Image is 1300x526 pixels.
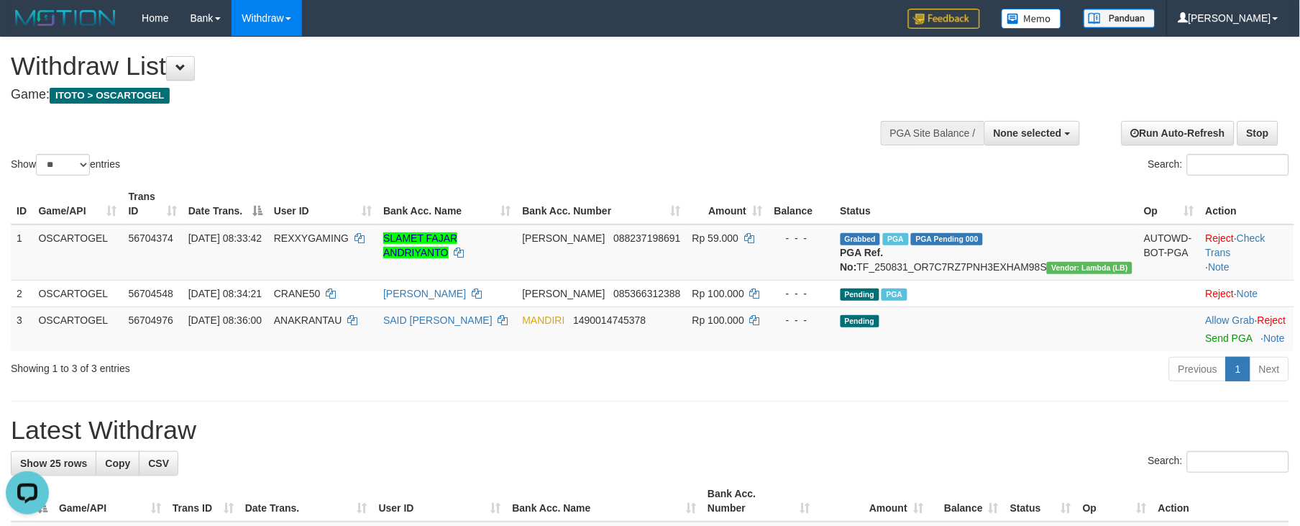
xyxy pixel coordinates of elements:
span: Copy 088237198691 to clipboard [613,232,680,244]
span: Copy 1490014745378 to clipboard [573,314,646,326]
a: CSV [139,451,178,476]
a: Previous [1169,357,1227,381]
span: Pending [841,315,879,327]
td: 1 [11,225,32,281]
span: Show 25 rows [20,458,87,469]
th: Amount: activate to sort column ascending [687,183,768,225]
span: [DATE] 08:33:42 [188,232,262,244]
span: Copy [105,458,130,469]
label: Show entries [11,154,120,176]
span: Vendor URL: https://dashboard.q2checkout.com/secure [1047,262,1132,274]
a: [PERSON_NAME] [383,288,466,299]
td: · · [1200,225,1294,281]
th: Trans ID: activate to sort column ascending [123,183,183,225]
span: CSV [148,458,169,469]
span: REXXYGAMING [274,232,349,244]
a: Note [1209,261,1230,273]
th: Game/API: activate to sort column ascending [32,183,122,225]
th: Op: activate to sort column ascending [1138,183,1200,225]
span: MANDIRI [523,314,565,326]
span: [PERSON_NAME] [523,288,605,299]
td: AUTOWD-BOT-PGA [1138,225,1200,281]
img: Feedback.jpg [908,9,980,29]
a: SLAMET FAJAR ANDRIYANTO [383,232,457,258]
th: Action [1200,183,1294,225]
td: 2 [11,280,32,307]
td: TF_250831_OR7C7RZ7PNH3EXHAM98S [835,225,1139,281]
input: Search: [1187,451,1289,473]
td: 3 [11,307,32,351]
span: [DATE] 08:36:00 [188,314,262,326]
h4: Game: [11,88,852,102]
h1: Withdraw List [11,52,852,81]
th: Status: activate to sort column ascending [1004,481,1077,522]
b: PGA Ref. No: [841,247,884,273]
a: Note [1264,332,1286,344]
label: Search: [1148,451,1289,473]
th: User ID: activate to sort column ascending [373,481,507,522]
th: Date Trans.: activate to sort column descending [183,183,268,225]
div: - - - [774,286,828,301]
a: Allow Grab [1206,314,1255,326]
a: Check Trans [1206,232,1265,258]
div: PGA Site Balance / [881,121,984,145]
span: [DATE] 08:34:21 [188,288,262,299]
a: Reject [1206,288,1235,299]
th: ID [11,183,32,225]
input: Search: [1187,154,1289,176]
span: [PERSON_NAME] [523,232,605,244]
th: Bank Acc. Number: activate to sort column ascending [517,183,687,225]
img: panduan.png [1084,9,1155,28]
th: Bank Acc. Name: activate to sort column ascending [507,481,702,522]
th: Game/API: activate to sort column ascending [53,481,167,522]
span: CRANE50 [274,288,321,299]
td: · [1200,307,1294,351]
h1: Latest Withdraw [11,416,1289,445]
img: Button%20Memo.svg [1002,9,1062,29]
span: ITOTO > OSCARTOGEL [50,88,170,104]
img: MOTION_logo.png [11,7,120,29]
span: PGA Pending [911,233,983,245]
a: Note [1237,288,1258,299]
span: · [1206,314,1258,326]
a: 1 [1226,357,1250,381]
a: SAID [PERSON_NAME] [383,314,493,326]
span: Rp 59.000 [692,232,739,244]
div: - - - [774,313,828,327]
th: Trans ID: activate to sort column ascending [167,481,239,522]
span: Copy 085366312388 to clipboard [613,288,680,299]
td: OSCARTOGEL [32,307,122,351]
span: 56704976 [129,314,173,326]
span: Grabbed [841,233,881,245]
span: 56704374 [129,232,173,244]
a: Next [1250,357,1289,381]
th: Balance: activate to sort column ascending [929,481,1004,522]
a: Send PGA [1206,332,1253,344]
a: Show 25 rows [11,451,96,476]
td: OSCARTOGEL [32,280,122,307]
label: Search: [1148,154,1289,176]
th: User ID: activate to sort column ascending [268,183,377,225]
th: Op: activate to sort column ascending [1077,481,1153,522]
a: Copy [96,451,139,476]
th: Action [1153,481,1289,522]
a: Reject [1206,232,1235,244]
td: OSCARTOGEL [32,225,122,281]
td: · [1200,280,1294,307]
th: Balance [768,183,834,225]
select: Showentries [36,154,90,176]
span: Rp 100.000 [692,288,744,299]
span: Marked by azaksroscar [883,233,908,245]
span: 56704548 [129,288,173,299]
th: Amount: activate to sort column ascending [815,481,929,522]
th: Date Trans.: activate to sort column ascending [239,481,373,522]
button: None selected [984,121,1080,145]
span: Pending [841,289,879,301]
a: Run Auto-Refresh [1122,121,1235,145]
span: Rp 100.000 [692,314,744,326]
th: Bank Acc. Number: activate to sort column ascending [702,481,815,522]
th: Status [835,183,1139,225]
th: Bank Acc. Name: activate to sort column ascending [377,183,516,225]
a: Reject [1258,314,1286,326]
button: Open LiveChat chat widget [6,6,49,49]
